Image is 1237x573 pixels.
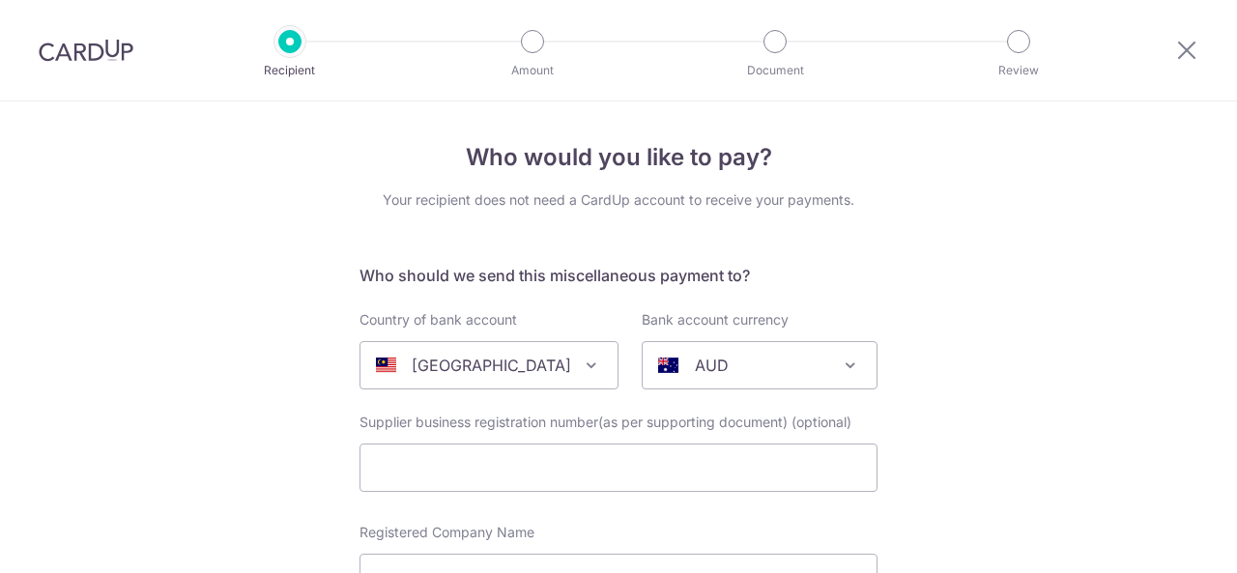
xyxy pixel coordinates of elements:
[360,524,534,540] span: Registered Company Name
[360,140,877,175] h4: Who would you like to pay?
[461,61,604,80] p: Amount
[642,310,789,329] label: Bank account currency
[360,414,788,430] span: Supplier business registration number(as per supporting document)
[360,190,877,210] div: Your recipient does not need a CardUp account to receive your payments.
[39,39,133,62] img: CardUp
[704,61,847,80] p: Document
[360,264,877,287] h5: Who should we send this miscellaneous payment to?
[412,354,571,377] p: [GEOGRAPHIC_DATA]
[643,342,877,388] span: AUD
[360,310,517,329] label: Country of bank account
[695,354,729,377] p: AUD
[360,342,618,388] span: Malaysia
[218,61,361,80] p: Recipient
[1113,515,1218,563] iframe: Opens a widget where you can find more information
[791,413,851,432] span: (optional)
[947,61,1090,80] p: Review
[642,341,877,389] span: AUD
[360,341,618,389] span: Malaysia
